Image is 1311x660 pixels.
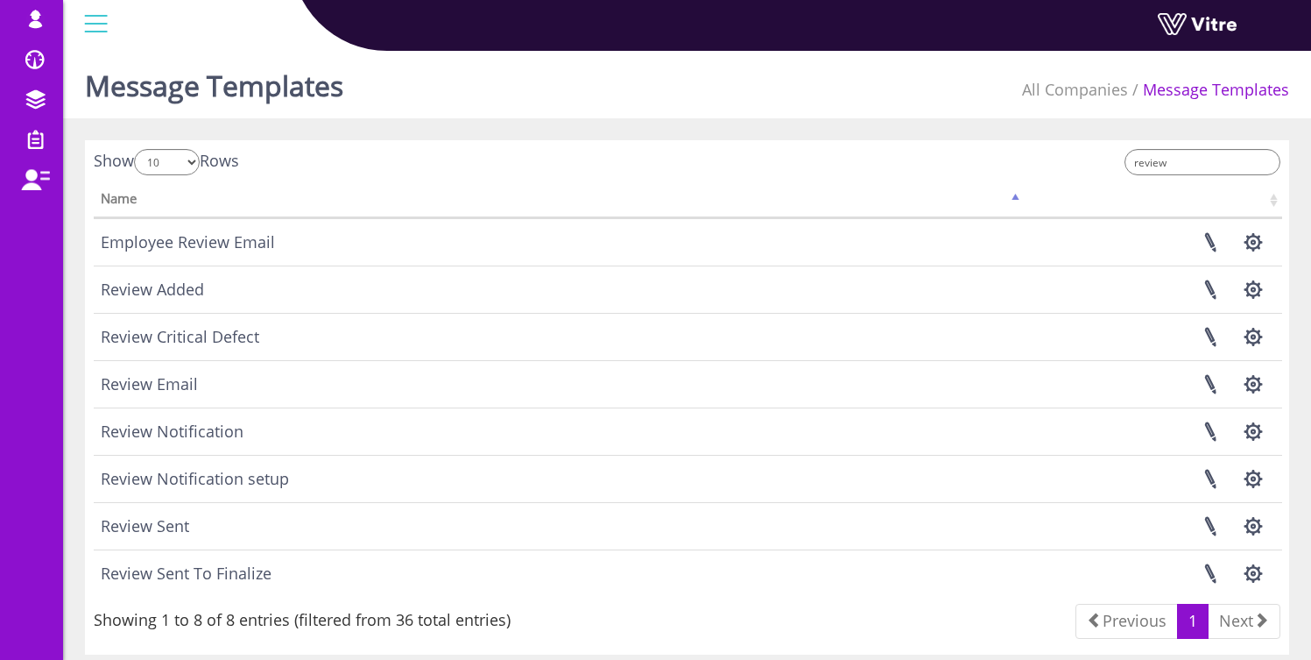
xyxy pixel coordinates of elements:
[94,266,1024,313] td: Review Added
[94,149,239,175] label: Show Rows
[94,602,511,632] div: Showing 1 to 8 of 8 entries (filtered from 36 total entries)
[1024,185,1282,218] th: : activate to sort column ascending
[94,502,1024,550] td: Review Sent
[94,408,1024,455] td: Review Notification
[94,218,1024,266] td: Employee Review Email
[1208,604,1280,639] a: Next
[1128,79,1289,102] li: Message Templates
[1177,604,1209,639] a: 1
[94,455,1024,502] td: Review Notification setup
[94,360,1024,408] td: Review Email
[94,185,1024,218] th: Name: activate to sort column descending
[1075,604,1178,639] a: Previous
[1022,79,1128,102] li: All Companies
[85,44,343,118] h1: Message Templates
[94,313,1024,360] td: Review Critical Defect
[134,149,200,175] select: ShowRows
[94,550,1024,597] td: Review Sent To Finalize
